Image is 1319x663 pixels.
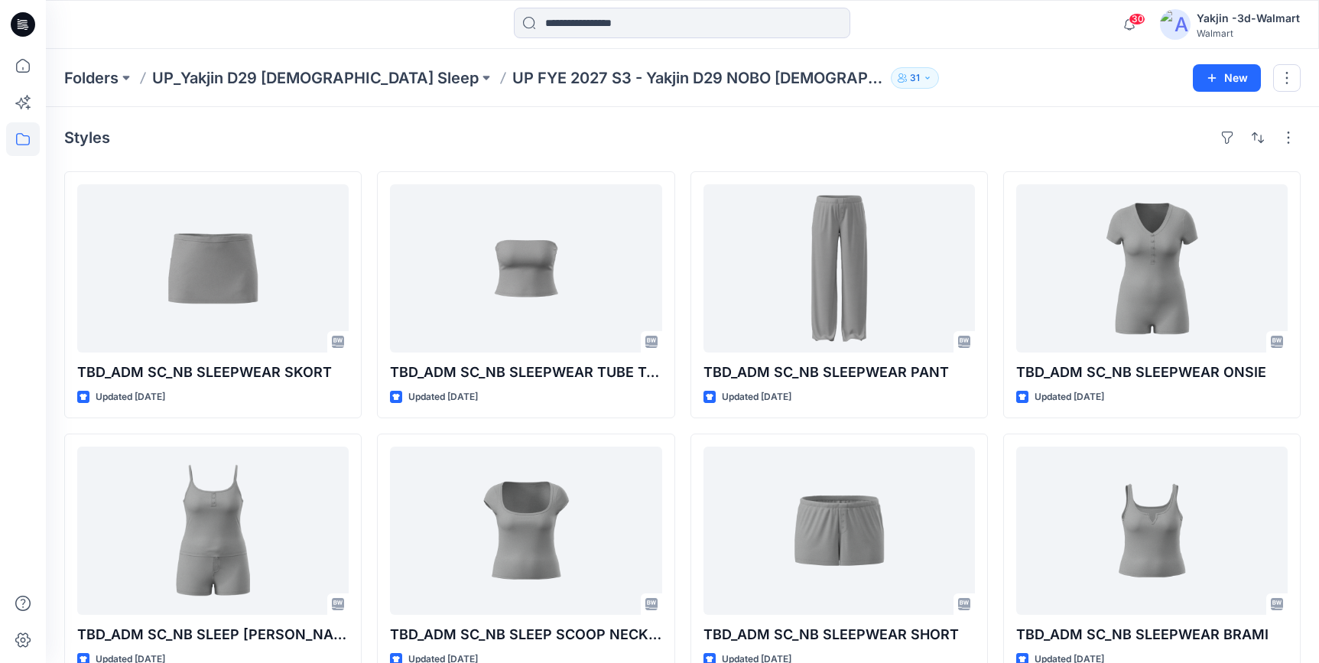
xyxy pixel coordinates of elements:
[1129,13,1145,25] span: 30
[77,184,349,353] a: TBD_ADM SC_NB SLEEPWEAR SKORT
[1016,624,1288,645] p: TBD_ADM SC_NB SLEEPWEAR BRAMI
[390,184,661,353] a: TBD_ADM SC_NB SLEEPWEAR TUBE TOP
[77,624,349,645] p: TBD_ADM SC_NB SLEEP [PERSON_NAME] SET
[703,184,975,353] a: TBD_ADM SC_NB SLEEPWEAR PANT
[96,389,165,405] p: Updated [DATE]
[1160,9,1191,40] img: avatar
[1193,64,1261,92] button: New
[1197,28,1300,39] div: Walmart
[722,389,791,405] p: Updated [DATE]
[408,389,478,405] p: Updated [DATE]
[390,624,661,645] p: TBD_ADM SC_NB SLEEP SCOOP NECK TEE
[1197,9,1300,28] div: Yakjin -3d-Walmart
[703,624,975,645] p: TBD_ADM SC_NB SLEEPWEAR SHORT
[1035,389,1104,405] p: Updated [DATE]
[910,70,920,86] p: 31
[703,447,975,615] a: TBD_ADM SC_NB SLEEPWEAR SHORT
[64,128,110,147] h4: Styles
[390,447,661,615] a: TBD_ADM SC_NB SLEEP SCOOP NECK TEE
[77,362,349,383] p: TBD_ADM SC_NB SLEEPWEAR SKORT
[703,362,975,383] p: TBD_ADM SC_NB SLEEPWEAR PANT
[891,67,939,89] button: 31
[64,67,119,89] a: Folders
[77,447,349,615] a: TBD_ADM SC_NB SLEEP CAMI BOXER SET
[1016,362,1288,383] p: TBD_ADM SC_NB SLEEPWEAR ONSIE
[390,362,661,383] p: TBD_ADM SC_NB SLEEPWEAR TUBE TOP
[152,67,479,89] a: UP_Yakjin D29 [DEMOGRAPHIC_DATA] Sleep
[512,67,885,89] p: UP FYE 2027 S3 - Yakjin D29 NOBO [DEMOGRAPHIC_DATA] Sleepwear
[1016,184,1288,353] a: TBD_ADM SC_NB SLEEPWEAR ONSIE
[1016,447,1288,615] a: TBD_ADM SC_NB SLEEPWEAR BRAMI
